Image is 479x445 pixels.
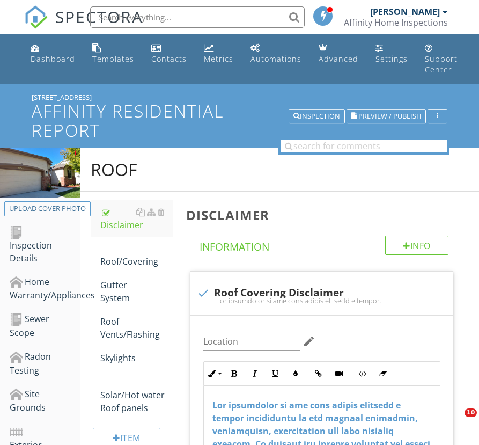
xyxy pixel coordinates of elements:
[10,388,80,414] div: Site Grounds
[385,236,448,255] div: Info
[200,236,448,254] h4: Information
[10,225,80,265] div: Inspection Details
[281,140,447,152] input: search for comments
[265,363,285,384] button: Underline (Ctrl+U)
[100,279,173,304] div: Gutter System
[289,111,345,120] a: Inspection
[24,5,48,29] img: The Best Home Inspection Software - Spectora
[245,363,265,384] button: Italic (Ctrl+I)
[147,39,191,69] a: Contacts
[204,363,224,384] button: Inline Style
[375,54,408,64] div: Settings
[100,352,173,364] div: Skylights
[203,333,300,351] input: Location
[293,113,340,120] div: Inspection
[285,363,306,384] button: Colors
[100,206,173,231] div: Disclaimer
[186,208,462,222] h3: Disclaimer
[100,376,173,414] div: Solar/Hot water Roof panels
[443,408,468,434] iframe: Intercom live chat
[246,39,306,69] a: Automations (Basic)
[26,39,79,69] a: Dashboard
[347,111,426,120] a: Preview / Publish
[24,14,143,37] a: SPECTORA
[9,203,86,214] div: Upload cover photo
[4,201,91,216] button: Upload cover photo
[308,363,329,384] button: Insert Link (Ctrl+K)
[319,54,358,64] div: Advanced
[91,159,137,180] div: Roof
[10,275,80,302] div: Home Warranty/Appliances
[224,363,245,384] button: Bold (Ctrl+B)
[32,101,447,139] h1: Affinity Residential Report
[425,54,458,75] div: Support Center
[31,54,75,64] div: Dashboard
[370,6,440,17] div: [PERSON_NAME]
[197,296,447,305] div: Lor ipsumdolor si ame cons adipis elitsedd e tempor incididuntu la etd magnaal enimadmin, veniamq...
[200,39,238,69] a: Metrics
[358,113,421,120] span: Preview / Publish
[10,312,80,339] div: Sewer Scope
[352,363,372,384] button: Code View
[303,335,315,348] i: edit
[289,109,345,124] button: Inspection
[90,6,305,28] input: Search everything...
[421,39,462,80] a: Support Center
[88,39,138,69] a: Templates
[344,17,448,28] div: Affinity Home Inspections
[314,39,363,69] a: Advanced
[10,350,80,377] div: Radon Testing
[347,109,426,124] button: Preview / Publish
[250,54,301,64] div: Automations
[372,363,393,384] button: Clear Formatting
[92,54,134,64] div: Templates
[329,363,349,384] button: Insert Video
[204,54,233,64] div: Metrics
[55,5,143,28] span: SPECTORA
[100,315,173,341] div: Roof Vents/Flashing
[371,39,412,69] a: Settings
[32,93,447,101] div: [STREET_ADDRESS]
[151,54,187,64] div: Contacts
[100,242,173,268] div: Roof/Covering
[465,408,477,417] span: 10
